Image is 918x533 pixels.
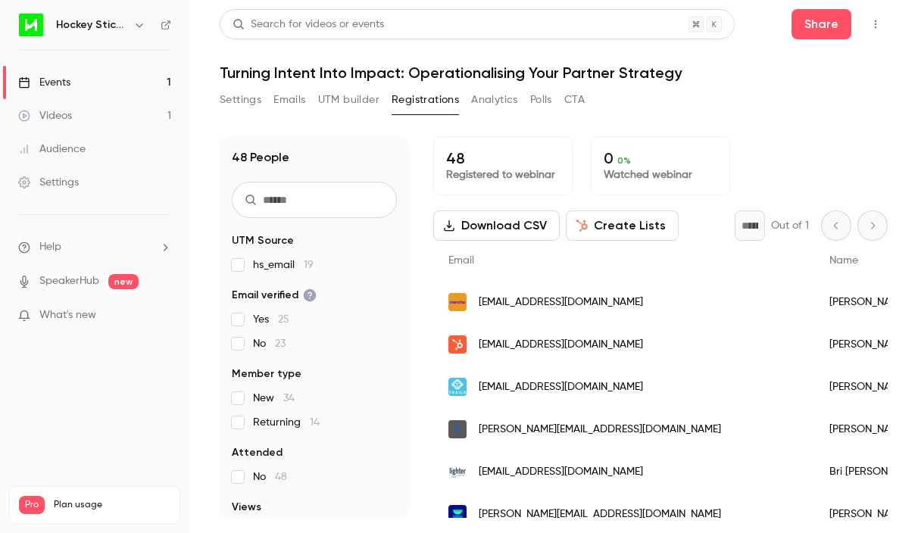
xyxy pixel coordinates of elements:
[392,88,459,112] button: Registrations
[604,149,717,167] p: 0
[253,415,320,430] span: Returning
[253,336,286,351] span: No
[448,293,467,311] img: mercha.com.au
[18,175,79,190] div: Settings
[19,13,43,37] img: Hockey Stick Advisory
[792,9,851,39] button: Share
[275,338,286,349] span: 23
[232,500,261,515] span: Views
[108,274,139,289] span: new
[253,469,287,485] span: No
[232,148,289,167] h1: 48 People
[617,155,631,166] span: 0 %
[564,88,585,112] button: CTA
[479,422,721,438] span: [PERSON_NAME][EMAIL_ADDRESS][DOMAIN_NAME]
[448,255,474,266] span: Email
[446,167,560,182] p: Registered to webinar
[448,335,467,354] img: hubspot.com
[310,417,320,428] span: 14
[771,218,809,233] p: Out of 1
[448,420,467,438] img: shearwater.co
[566,210,679,241] button: Create Lists
[19,496,45,514] span: Pro
[220,64,888,82] h1: Turning Intent Into Impact: Operationalising Your Partner Strategy
[433,210,560,241] button: Download CSV
[153,309,171,323] iframe: Noticeable Trigger
[233,17,384,33] div: Search for videos or events
[232,366,301,382] span: Member type
[232,445,283,460] span: Attended
[479,379,643,395] span: [EMAIL_ADDRESS][DOMAIN_NAME]
[39,273,99,289] a: SpeakerHub
[18,239,171,255] li: help-dropdown-opener
[479,337,643,353] span: [EMAIL_ADDRESS][DOMAIN_NAME]
[18,75,70,90] div: Events
[448,463,467,481] img: lightercapital.com
[479,507,721,522] span: [PERSON_NAME][EMAIL_ADDRESS][DOMAIN_NAME]
[18,108,72,123] div: Videos
[448,378,467,396] img: traildsoftware.com
[253,257,314,273] span: hs_email
[253,312,289,327] span: Yes
[304,260,314,270] span: 19
[283,393,295,404] span: 34
[446,149,560,167] p: 48
[273,88,305,112] button: Emails
[54,499,170,511] span: Plan usage
[604,167,717,182] p: Watched webinar
[232,288,317,303] span: Email verified
[530,88,552,112] button: Polls
[39,239,61,255] span: Help
[448,505,467,523] img: upsure.com.au
[220,88,261,112] button: Settings
[829,255,858,266] span: Name
[479,464,643,480] span: [EMAIL_ADDRESS][DOMAIN_NAME]
[253,391,295,406] span: New
[56,17,127,33] h6: Hockey Stick Advisory
[18,142,86,157] div: Audience
[278,314,289,325] span: 25
[318,88,379,112] button: UTM builder
[275,472,287,482] span: 48
[479,295,643,310] span: [EMAIL_ADDRESS][DOMAIN_NAME]
[471,88,518,112] button: Analytics
[39,307,96,323] span: What's new
[232,233,294,248] span: UTM Source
